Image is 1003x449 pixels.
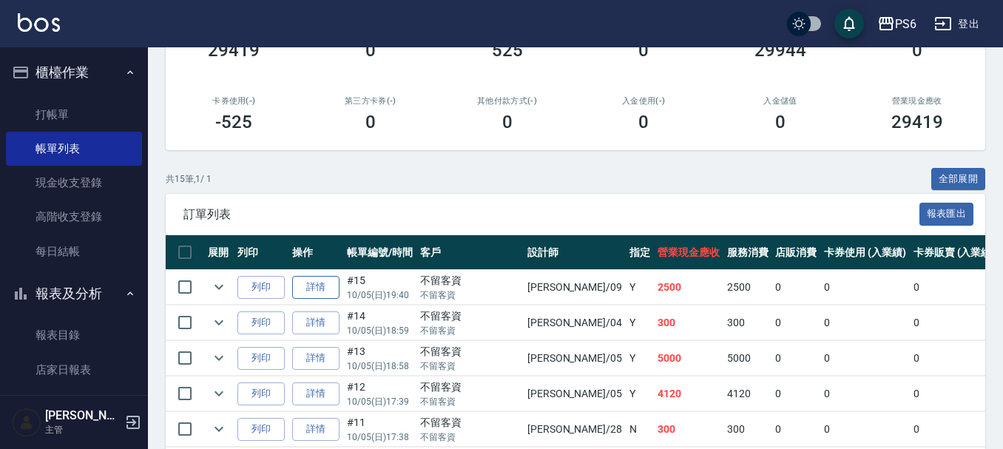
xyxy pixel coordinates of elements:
th: 卡券使用 (入業績) [820,235,910,270]
button: expand row [208,311,230,334]
h2: 營業現金應收 [866,96,967,106]
td: 4120 [723,377,772,411]
p: 不留客資 [420,359,520,373]
img: Logo [18,13,60,32]
div: 不留客資 [420,415,520,431]
td: 0 [820,341,910,376]
td: [PERSON_NAME] /05 [524,341,626,376]
th: 客戶 [416,235,524,270]
th: 帳單編號/時間 [343,235,416,270]
p: 不留客資 [420,288,520,302]
a: 互助日報表 [6,387,142,421]
a: 詳情 [292,382,340,405]
h3: 0 [365,112,376,132]
th: 店販消費 [771,235,820,270]
td: [PERSON_NAME] /05 [524,377,626,411]
td: 5000 [654,341,723,376]
a: 詳情 [292,347,340,370]
a: 帳單列表 [6,132,142,166]
td: #14 [343,305,416,340]
h2: 其他付款方式(-) [456,96,558,106]
h3: 0 [912,40,922,61]
td: 4120 [654,377,723,411]
button: 列印 [237,311,285,334]
td: 0 [820,412,910,447]
td: [PERSON_NAME] /09 [524,270,626,305]
td: 0 [820,305,910,340]
td: Y [626,305,654,340]
td: 0 [771,270,820,305]
a: 現金收支登錄 [6,166,142,200]
h2: 入金使用(-) [593,96,695,106]
td: 0 [771,377,820,411]
button: expand row [208,347,230,369]
th: 展開 [204,235,234,270]
h3: 0 [365,40,376,61]
div: 不留客資 [420,344,520,359]
td: Y [626,377,654,411]
td: 300 [654,305,723,340]
h3: 29419 [891,112,943,132]
p: 10/05 (日) 17:38 [347,431,413,444]
td: 0 [910,341,999,376]
p: 10/05 (日) 17:39 [347,395,413,408]
button: 列印 [237,382,285,405]
th: 列印 [234,235,288,270]
td: 2500 [723,270,772,305]
a: 報表匯出 [919,206,974,220]
td: 300 [723,305,772,340]
td: #11 [343,412,416,447]
div: 不留客資 [420,308,520,324]
td: 0 [771,341,820,376]
button: 列印 [237,276,285,299]
button: expand row [208,276,230,298]
a: 店家日報表 [6,353,142,387]
button: 櫃檯作業 [6,53,142,92]
p: 主管 [45,423,121,436]
button: 全部展開 [931,168,986,191]
th: 設計師 [524,235,626,270]
h3: -525 [215,112,252,132]
a: 每日結帳 [6,234,142,269]
td: #15 [343,270,416,305]
h3: 525 [492,40,523,61]
h3: 29419 [208,40,260,61]
div: 不留客資 [420,379,520,395]
p: 不留客資 [420,431,520,444]
td: 0 [910,412,999,447]
h2: 第三方卡券(-) [320,96,422,106]
th: 服務消費 [723,235,772,270]
td: [PERSON_NAME] /28 [524,412,626,447]
p: 不留客資 [420,395,520,408]
button: 列印 [237,347,285,370]
h5: [PERSON_NAME] [45,408,121,423]
button: PS6 [871,9,922,39]
p: 10/05 (日) 18:58 [347,359,413,373]
td: 0 [771,412,820,447]
td: 300 [723,412,772,447]
p: 10/05 (日) 18:59 [347,324,413,337]
th: 營業現金應收 [654,235,723,270]
span: 訂單列表 [183,207,919,222]
p: 不留客資 [420,324,520,337]
td: #13 [343,341,416,376]
h3: 0 [638,112,649,132]
h3: 29944 [754,40,806,61]
button: 報表匯出 [919,203,974,226]
button: expand row [208,382,230,405]
h3: 0 [638,40,649,61]
h2: 入金儲值 [730,96,831,106]
th: 操作 [288,235,343,270]
button: expand row [208,418,230,440]
button: 報表及分析 [6,274,142,313]
td: 0 [820,377,910,411]
div: PS6 [895,15,916,33]
td: N [626,412,654,447]
button: 登出 [928,10,985,38]
td: 300 [654,412,723,447]
td: 0 [910,270,999,305]
h2: 卡券使用(-) [183,96,285,106]
th: 指定 [626,235,654,270]
div: 不留客資 [420,273,520,288]
a: 詳情 [292,311,340,334]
